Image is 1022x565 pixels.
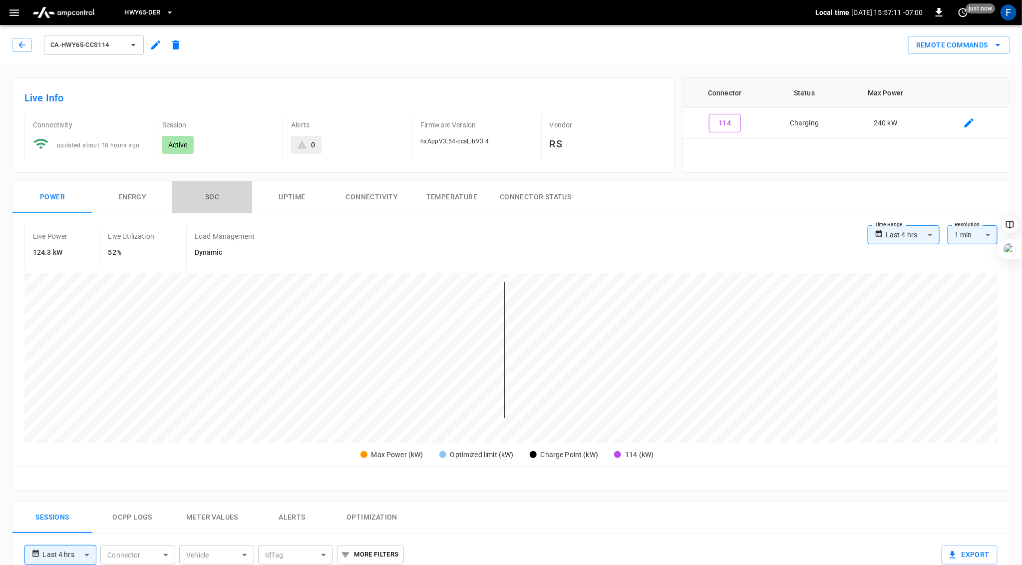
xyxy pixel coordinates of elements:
button: More Filters [337,546,403,565]
button: Power [12,181,92,213]
th: Connector [683,78,766,108]
button: Temperature [412,181,492,213]
button: Optimization [332,502,412,534]
div: 0 [311,140,315,150]
p: Active [168,140,188,150]
button: Meter Values [172,502,252,534]
p: Local time [815,7,850,17]
div: Charge Point (kW) [541,450,599,460]
button: SOC [172,181,252,213]
p: Vendor [550,120,663,130]
span: ca-hwy65-ccs114 [50,39,124,51]
p: Live Utilization [108,231,154,241]
p: Session [162,120,275,130]
th: Status [766,78,842,108]
div: 1 min [948,225,998,244]
p: Alerts [291,120,404,130]
div: Optimized limit (kW) [450,450,514,460]
div: profile-icon [1001,4,1017,20]
h6: 52% [108,247,154,258]
span: HWY65-DER [124,7,160,18]
p: Load Management [195,231,255,241]
label: Time Range [875,221,903,229]
button: Connectivity [332,181,412,213]
div: Max Power (kW) [371,450,423,460]
h6: Dynamic [195,247,255,258]
h6: 124.3 kW [33,247,68,258]
button: HWY65-DER [120,3,177,22]
img: ampcontrol.io logo [28,3,98,22]
label: Resolution [955,221,980,229]
button: ca-hwy65-ccs114 [44,35,144,55]
div: Last 4 hrs [886,225,940,244]
button: Export [942,546,998,565]
button: Ocpp logs [92,502,172,534]
table: connector table [683,78,1010,139]
span: updated about 18 hours ago [57,142,139,149]
button: Sessions [12,502,92,534]
button: Alerts [252,502,332,534]
button: Uptime [252,181,332,213]
button: 114 [709,114,741,132]
button: Energy [92,181,172,213]
div: 114 (kW) [625,450,654,460]
td: Charging [766,108,842,139]
button: Remote Commands [908,36,1010,54]
button: set refresh interval [955,4,971,20]
p: Live Power [33,231,68,241]
p: Connectivity [33,120,146,130]
span: hxAppV3.54-ccsLibV3.4 [420,138,489,145]
div: Last 4 hrs [42,546,96,565]
p: Firmware Version [420,120,533,130]
div: remote commands options [908,36,1010,54]
h6: Live Info [24,90,662,106]
td: 240 kW [842,108,929,139]
h6: RS [550,136,663,152]
p: [DATE] 15:57:11 -07:00 [852,7,923,17]
button: Connector Status [492,181,579,213]
span: just now [966,3,996,13]
th: Max Power [842,78,929,108]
